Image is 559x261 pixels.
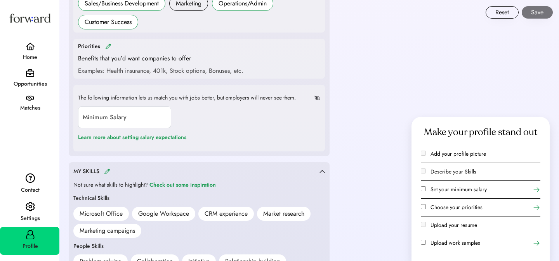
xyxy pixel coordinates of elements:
[1,79,59,89] div: Opportunities
[263,209,304,218] div: Market research
[424,126,538,139] div: Make your profile stand out
[1,242,59,251] div: Profile
[80,226,135,235] div: Marketing campaigns
[26,202,35,212] img: settings.svg
[486,6,519,19] button: Reset
[26,69,34,77] img: briefcase.svg
[26,173,35,183] img: contact.svg
[26,43,35,50] img: home.svg
[205,209,248,218] div: CRM experience
[138,209,189,218] div: Google Workspace
[314,96,320,100] img: not-visible.svg
[78,43,101,50] div: Priorities
[522,6,553,19] button: Save
[431,150,486,158] label: Add your profile picture
[431,185,487,193] label: Set your minimum salary
[1,103,59,113] div: Matches
[26,96,34,101] img: handshake.svg
[1,53,59,62] div: Home
[85,17,132,27] div: Customer Success
[431,203,483,211] label: Choose your priorities
[105,43,111,49] img: pencil.svg
[73,168,99,175] div: MY SKILLS
[149,180,216,190] div: Check out some inspiration
[319,170,325,173] img: caret-up.svg
[1,214,59,223] div: Settings
[104,168,110,174] img: pencil.svg
[80,209,123,218] div: Microsoft Office
[73,181,148,189] div: Not sure what skills to highlight?
[78,94,296,102] div: The following information lets us match you with jobs better, but employers will never see them.
[431,221,477,229] label: Upload your resume
[78,54,191,63] div: Benefits that you’d want companies to offer
[78,66,243,76] div: Examples: Health insurance, 401k, Stock options, Bonuses, etc.
[73,194,109,202] div: Technical Skills
[78,133,186,142] div: Learn more about setting salary expectations
[8,6,52,30] img: Forward logo
[431,168,476,175] label: Describe your Skills
[1,185,59,195] div: Contact
[73,242,104,250] div: People Skills
[431,239,480,247] label: Upload work samples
